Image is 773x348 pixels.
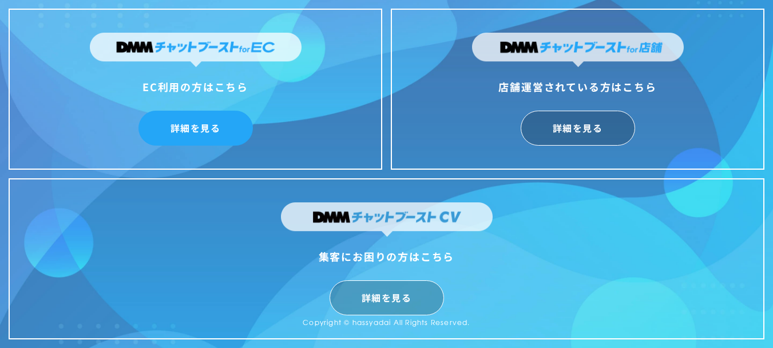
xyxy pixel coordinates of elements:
[281,247,493,265] div: 集客にお困りの方はこちら
[521,111,635,146] a: 詳細を見る
[303,317,470,327] small: Copyright © hassyadai All Rights Reserved.
[138,111,253,146] a: 詳細を見る
[281,202,493,237] img: DMMチャットブーストCV
[330,280,444,315] a: 詳細を見る
[90,77,302,96] div: EC利用の方はこちら
[472,77,684,96] div: 店舗運営されている方はこちら
[90,33,302,67] img: DMMチャットブーストforEC
[472,33,684,67] img: DMMチャットブーストfor店舗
